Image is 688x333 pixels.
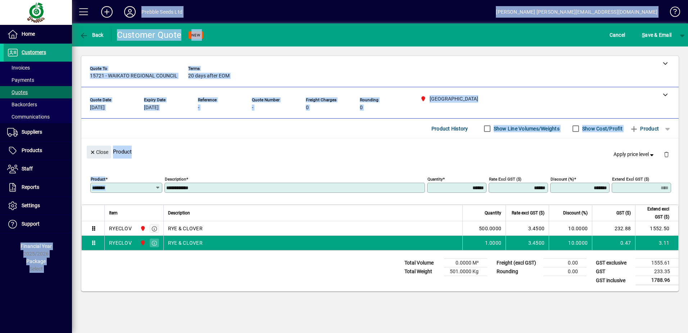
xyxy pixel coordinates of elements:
[444,267,487,276] td: 501.0000 Kg
[138,239,146,247] span: PALMERSTON NORTH
[635,221,678,236] td: 1552.50
[592,276,635,285] td: GST inclusive
[429,122,471,135] button: Product History
[479,225,501,232] span: 500.0000
[608,28,627,41] button: Cancel
[168,239,203,247] span: RYE & CLOVER
[138,225,146,232] span: PALMERSTON NORTH
[592,259,635,267] td: GST exclusive
[7,102,37,107] span: Backorders
[4,74,72,86] a: Payments
[485,209,501,217] span: Quantity
[4,197,72,215] a: Settings
[592,267,635,276] td: GST
[22,203,40,208] span: Settings
[109,239,132,247] div: RYECLOV
[90,105,105,111] span: [DATE]
[21,243,52,249] span: Financial Year
[4,215,72,233] a: Support
[117,29,182,41] div: Customer Quote
[4,86,72,98] a: Quotes
[7,114,50,120] span: Communications
[549,221,592,236] td: 10.0000
[665,1,679,25] a: Knowledge Base
[549,236,592,250] td: 10.0000
[85,148,113,155] app-page-header-button: Close
[4,160,72,178] a: Staff
[493,259,543,267] td: Freight (excl GST)
[4,142,72,160] a: Products
[26,258,46,264] span: Package
[78,28,105,41] button: Back
[91,177,105,182] mat-label: Product
[611,148,658,161] button: Apply price level
[22,166,33,172] span: Staff
[306,105,309,111] span: 0
[7,89,28,95] span: Quotes
[4,62,72,74] a: Invoices
[485,239,502,247] span: 1.0000
[592,236,635,250] td: 0.47
[543,259,587,267] td: 0.00
[489,177,521,182] mat-label: Rate excl GST ($)
[427,177,443,182] mat-label: Quantity
[635,259,679,267] td: 1555.61
[592,221,635,236] td: 232.88
[658,146,675,163] button: Delete
[109,225,132,232] div: RYECLOV
[510,239,544,247] div: 3.4500
[4,111,72,123] a: Communications
[635,276,679,285] td: 1788.96
[90,73,177,79] span: 15721 - WAIKATO REGIONAL COUNCIL
[492,125,560,132] label: Show Line Volumes/Weights
[188,73,230,79] span: 20 days after EOM
[493,267,543,276] td: Rounding
[118,5,141,18] button: Profile
[612,177,649,182] mat-label: Extend excl GST ($)
[141,6,182,18] div: Prebble Seeds Ltd
[22,129,42,135] span: Suppliers
[191,33,200,37] span: NEW
[444,259,487,267] td: 0.0000 M³
[635,267,679,276] td: 233.35
[510,225,544,232] div: 3.4500
[658,151,675,157] app-page-header-button: Delete
[7,65,30,71] span: Invoices
[95,5,118,18] button: Add
[626,122,662,135] button: Product
[360,105,363,111] span: 0
[144,105,159,111] span: [DATE]
[630,123,659,134] span: Product
[109,209,118,217] span: Item
[7,77,34,83] span: Payments
[563,209,588,217] span: Discount (%)
[496,6,657,18] div: [PERSON_NAME] [PERSON_NAME][EMAIL_ADDRESS][DOMAIN_NAME]
[581,125,623,132] label: Show Cost/Profit
[80,32,104,38] span: Back
[87,146,111,159] button: Close
[642,29,671,41] span: ave & Email
[72,28,112,41] app-page-header-button: Back
[4,123,72,141] a: Suppliers
[252,105,253,111] span: -
[642,32,645,38] span: S
[168,225,203,232] span: RYE & CLOVER
[81,138,679,165] div: Product
[543,267,587,276] td: 0.00
[551,177,574,182] mat-label: Discount (%)
[635,236,678,250] td: 3.11
[90,146,108,158] span: Close
[401,259,444,267] td: Total Volume
[22,49,46,55] span: Customers
[22,31,35,37] span: Home
[431,123,468,134] span: Product History
[22,147,42,153] span: Products
[4,25,72,43] a: Home
[22,221,40,227] span: Support
[610,29,625,41] span: Cancel
[614,151,655,158] span: Apply price level
[165,177,186,182] mat-label: Description
[640,205,669,221] span: Extend excl GST ($)
[198,105,199,111] span: -
[616,209,631,217] span: GST ($)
